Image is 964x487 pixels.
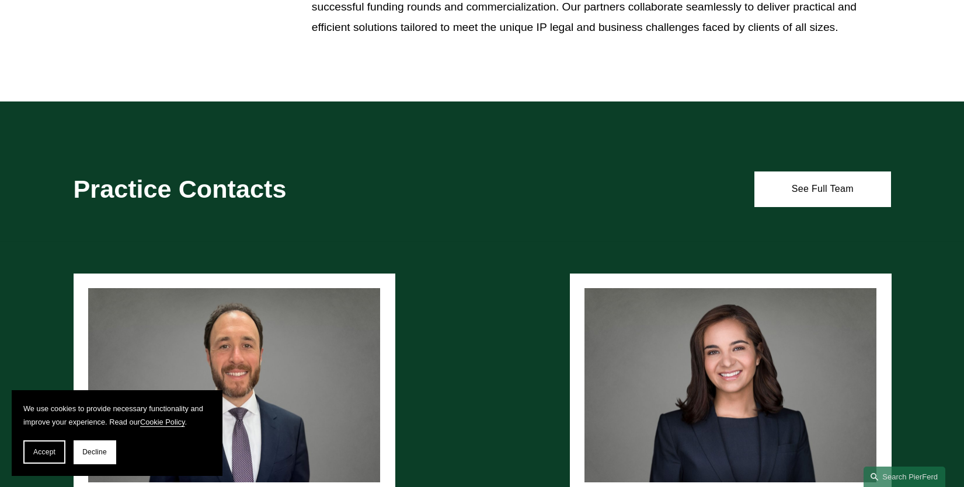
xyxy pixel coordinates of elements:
section: Cookie banner [12,390,222,475]
p: We use cookies to provide necessary functionality and improve your experience. Read our . [23,402,210,429]
h2: Practice Contacts [74,174,448,204]
button: Decline [74,440,116,464]
span: Decline [82,448,107,456]
a: Cookie Policy [140,418,185,426]
a: See Full Team [754,171,890,206]
span: Accept [33,448,55,456]
a: Search this site [864,467,945,487]
button: Accept [23,440,65,464]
